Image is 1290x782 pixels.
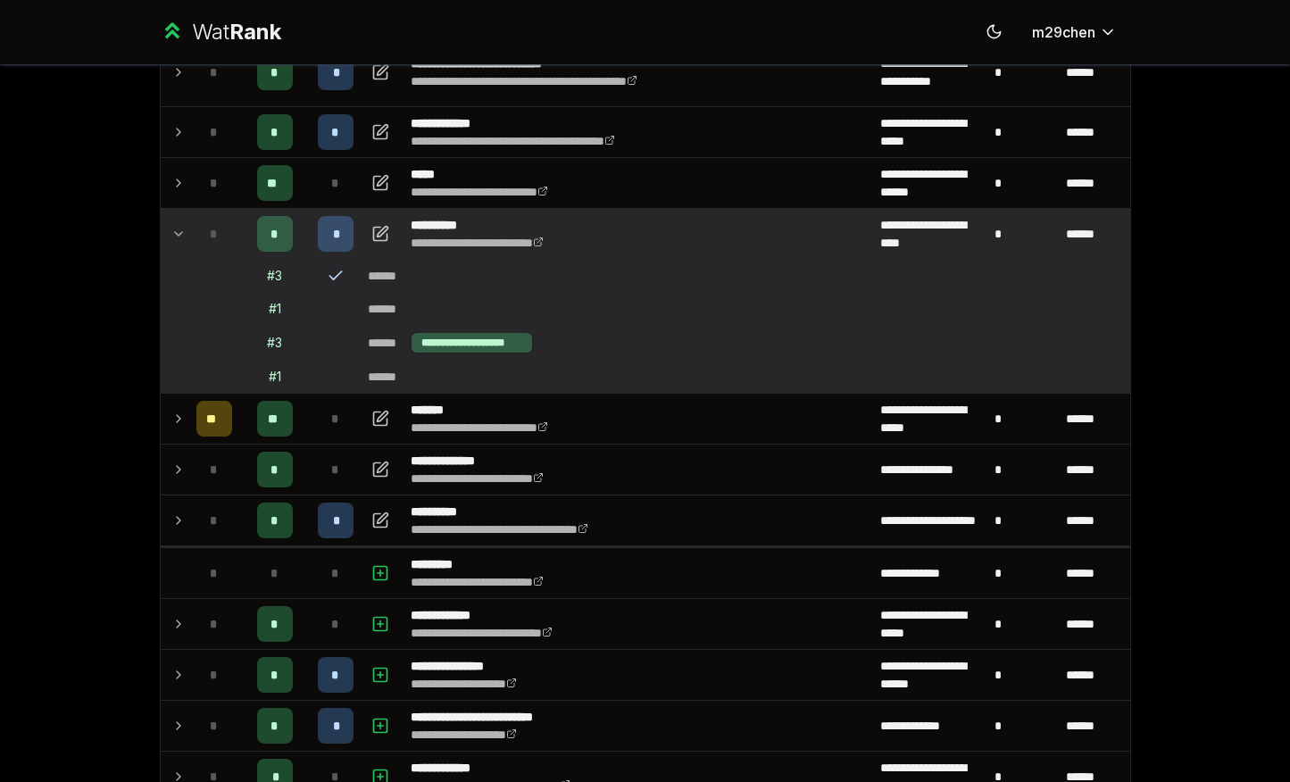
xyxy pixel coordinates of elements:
button: m29chen [1018,16,1131,48]
div: # 3 [267,267,282,285]
div: # 3 [267,334,282,352]
div: Wat [192,18,281,46]
span: m29chen [1032,21,1095,43]
div: # 1 [269,368,281,386]
span: Rank [229,19,281,45]
div: # 1 [269,300,281,318]
a: WatRank [160,18,282,46]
